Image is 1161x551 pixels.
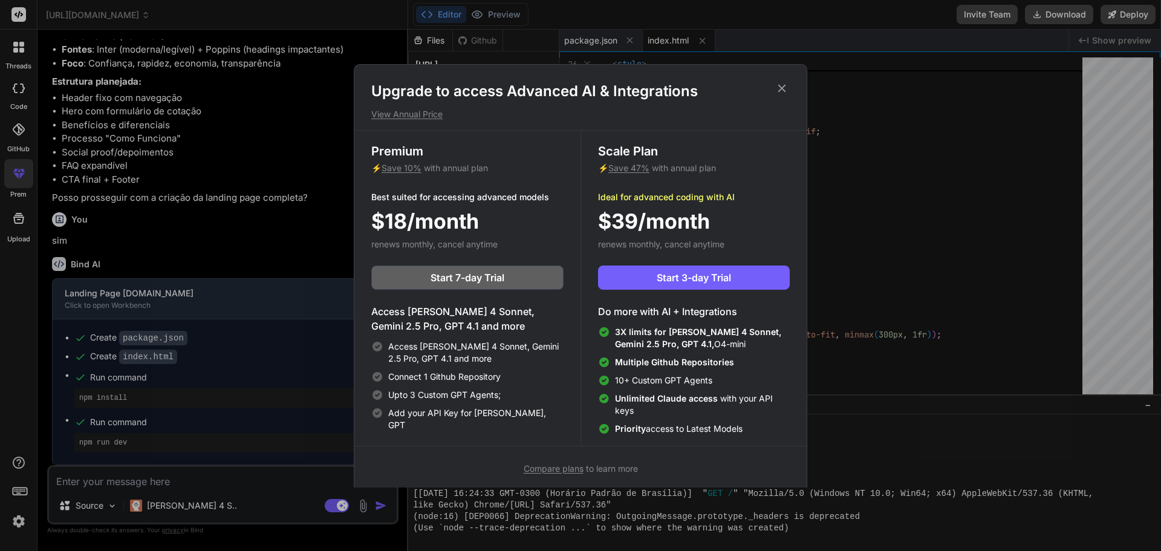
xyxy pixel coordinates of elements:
[141,71,194,79] div: Palavras-chave
[371,108,790,120] p: View Annual Price
[128,70,137,80] img: tab_keywords_by_traffic_grey.svg
[598,266,790,290] button: Start 3-day Trial
[615,423,646,434] span: Priority
[19,19,29,29] img: logo_orange.svg
[31,31,173,41] div: [PERSON_NAME]: [DOMAIN_NAME]
[371,82,790,101] h1: Upgrade to access Advanced AI & Integrations
[371,143,564,160] h3: Premium
[657,270,731,285] span: Start 3-day Trial
[598,162,790,174] p: ⚡ with annual plan
[615,423,743,435] span: access to Latest Models
[371,304,564,333] h4: Access [PERSON_NAME] 4 Sonnet, Gemini 2.5 Pro, GPT 4.1 and more
[598,191,790,203] p: Ideal for advanced coding with AI
[615,326,790,350] span: O4-mini
[34,19,59,29] div: v 4.0.25
[371,206,479,236] span: $18/month
[431,270,504,285] span: Start 7-day Trial
[382,163,421,173] span: Save 10%
[615,374,712,386] span: 10+ Custom GPT Agents
[608,163,649,173] span: Save 47%
[388,389,501,401] span: Upto 3 Custom GPT Agents;
[598,206,710,236] span: $39/month
[371,239,498,249] span: renews monthly, cancel anytime
[388,407,564,431] span: Add your API Key for [PERSON_NAME], GPT
[598,143,790,160] h3: Scale Plan
[598,304,790,319] h4: Do more with AI + Integrations
[524,463,584,474] span: Compare plans
[19,31,29,41] img: website_grey.svg
[371,266,564,290] button: Start 7-day Trial
[388,341,564,365] span: Access [PERSON_NAME] 4 Sonnet, Gemini 2.5 Pro, GPT 4.1 and more
[615,393,790,417] span: with your API keys
[615,393,720,403] span: Unlimited Claude access
[371,162,564,174] p: ⚡ with annual plan
[63,71,93,79] div: Domínio
[50,70,60,80] img: tab_domain_overview_orange.svg
[371,191,564,203] p: Best suited for accessing advanced models
[615,327,781,349] span: 3X limits for [PERSON_NAME] 4 Sonnet, Gemini 2.5 Pro, GPT 4.1,
[598,239,724,249] span: renews monthly, cancel anytime
[615,357,734,367] span: Multiple Github Repositories
[524,463,638,474] span: to learn more
[388,371,501,383] span: Connect 1 Github Repository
